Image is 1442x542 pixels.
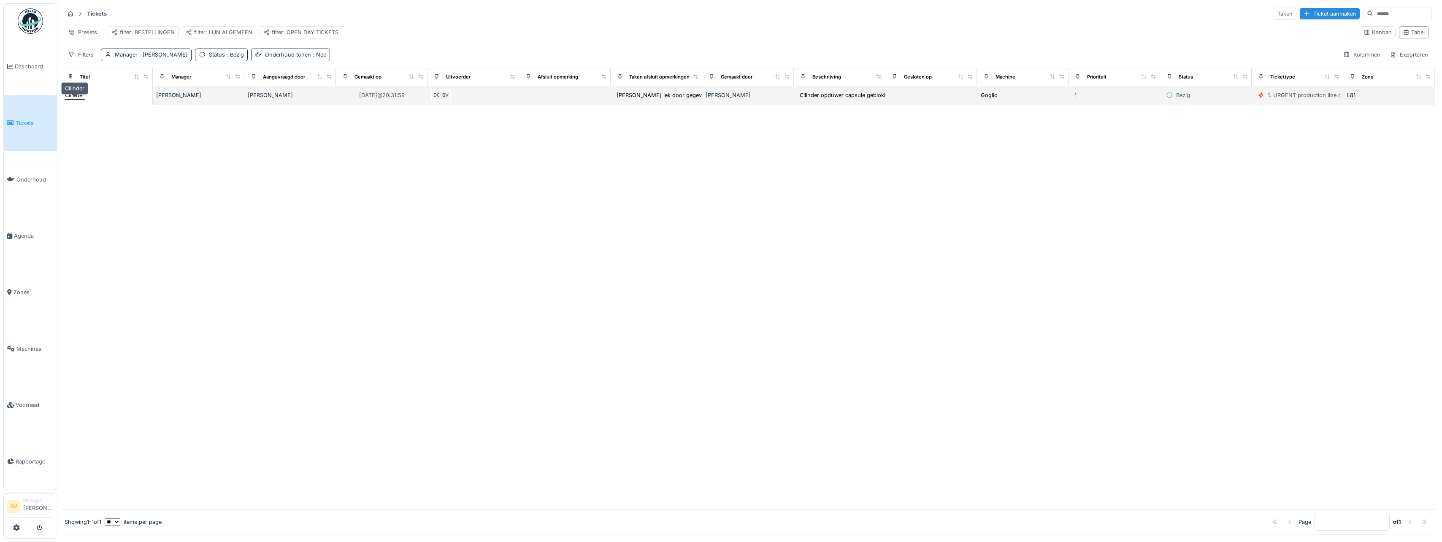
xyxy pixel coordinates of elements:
div: filter: BESTELLINGEN [111,28,175,36]
div: Status [209,51,244,59]
div: Machine [996,73,1015,81]
span: : [PERSON_NAME] [138,51,188,58]
div: [PERSON_NAME] [248,91,333,99]
a: Zones [4,264,57,321]
a: Agenda [4,208,57,264]
strong: Tickets [84,10,110,18]
a: Voorraad [4,377,57,434]
span: Machines [16,345,54,353]
div: Filters [64,49,97,61]
div: Exporteren [1386,49,1432,61]
div: Bezig [1176,91,1190,99]
div: Afsluit opmerking [538,73,578,81]
a: Onderhoud [4,151,57,208]
div: Gesloten op [904,73,932,81]
div: Manager [115,51,188,59]
div: [PERSON_NAME] lek door gegeven andere ploeg [617,91,744,99]
div: Cilinder [65,91,84,99]
div: Prioriteit [1087,73,1107,81]
div: Manager [23,497,54,504]
span: Dashboard [15,62,54,70]
div: Showing 1 - 1 of 1 [65,518,101,526]
div: Kanban [1364,28,1392,36]
div: [PERSON_NAME] [156,91,241,99]
div: filter: OPEN DAY TICKETS [263,28,338,36]
div: Status [1179,73,1193,81]
div: BV [439,89,451,101]
div: Tabel [1403,28,1425,36]
div: [PERSON_NAME] [706,91,790,99]
div: Tickettype [1270,73,1295,81]
div: Taken [1274,8,1296,20]
div: Page [1299,518,1311,526]
div: Zone [1362,73,1374,81]
img: Badge_color-CXgf-gQk.svg [18,8,43,34]
div: DO [431,89,443,101]
strong: of 1 [1393,518,1401,526]
div: L81 [1347,91,1355,99]
div: Aangevraagd door [263,73,305,81]
span: Agenda [14,232,54,240]
a: SV Manager[PERSON_NAME] [7,497,54,518]
div: Presets [64,26,101,38]
div: Taken afsluit opmerkingen [629,73,690,81]
span: Voorraad [16,401,54,409]
span: Onderhoud [16,176,54,184]
div: 1. URGENT production line disruption [1268,91,1364,99]
div: Onderhoud tonen [265,51,326,59]
div: Titel [80,73,90,81]
div: Manager [171,73,191,81]
a: Tickets [4,95,57,152]
span: : Bezig [225,51,244,58]
div: Gemaakt op [354,73,381,81]
div: items per page [105,518,162,526]
div: Kolommen [1339,49,1384,61]
span: Tickets [16,119,54,127]
div: Beschrijving [812,73,841,81]
span: : Nee [311,51,326,58]
span: Zones [14,288,54,296]
div: Goglio [981,91,998,99]
a: Rapportage [4,434,57,490]
div: Cilinder [61,82,88,95]
span: Rapportage [16,458,54,466]
a: Machines [4,320,57,377]
a: Dashboard [4,38,57,95]
div: Ticket aanmaken [1300,8,1360,19]
div: [DATE] @ 20:31:59 [359,91,405,99]
div: Uitvoerder [446,73,471,81]
div: filter: LIJN ALGEMEEN [186,28,252,36]
li: SV [7,500,20,513]
div: Gemaakt door [721,73,752,81]
div: Cilinder opduwer capsule geblokkeerd [800,91,898,99]
li: [PERSON_NAME] [23,497,54,515]
div: 1 [1074,91,1077,99]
